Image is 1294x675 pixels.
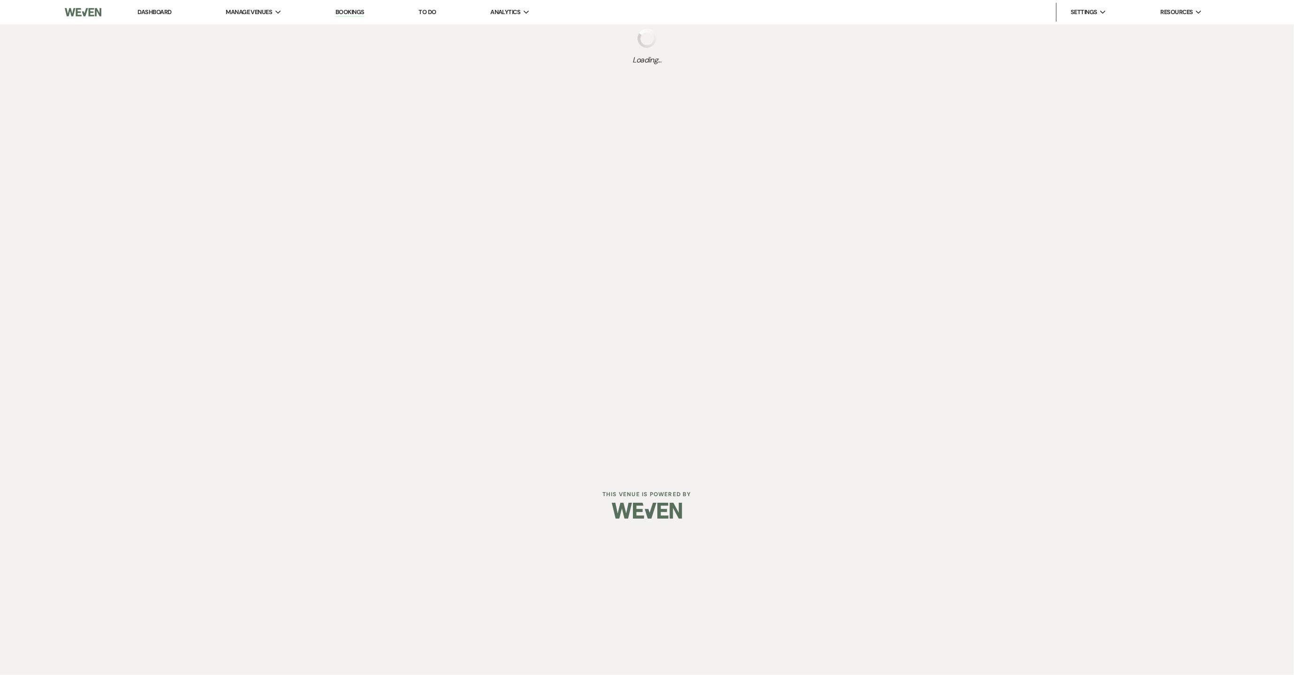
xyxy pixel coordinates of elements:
span: Analytics [490,8,520,17]
img: Weven Logo [612,494,682,527]
img: Weven Logo [65,2,101,22]
span: Loading... [633,54,662,66]
span: Settings [1071,8,1097,17]
span: Manage Venues [226,8,272,17]
span: Resources [1161,8,1193,17]
a: To Do [419,8,436,16]
a: Bookings [335,8,365,17]
img: loading spinner [638,29,656,48]
a: Dashboard [137,8,171,16]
